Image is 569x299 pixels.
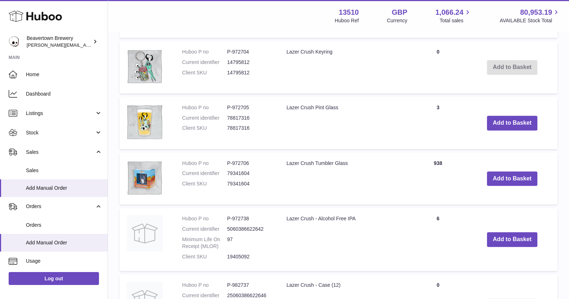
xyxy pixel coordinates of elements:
span: Sales [26,167,102,174]
td: Lazer Crush Tumbler Glass [279,153,409,205]
dt: Huboo P no [182,104,227,111]
div: Currency [387,17,407,24]
img: Lazer Crush Pint Glass [127,104,163,140]
dd: 5060386622642 [227,226,272,233]
button: Add to Basket [487,116,537,130]
td: Lazer Crush Keyring [279,41,409,93]
dd: 25060386622646 [227,292,272,299]
dd: 79341604 [227,180,272,187]
span: Add Manual Order [26,239,102,246]
td: 3 [409,97,467,149]
span: [PERSON_NAME][EMAIL_ADDRESS][PERSON_NAME][DOMAIN_NAME] [27,42,183,48]
dt: Current identifier [182,292,227,299]
a: 80,953.19 AVAILABLE Stock Total [500,8,560,24]
dd: P-982737 [227,282,272,289]
span: 80,953.19 [520,8,552,17]
dt: Current identifier [182,170,227,177]
strong: 13510 [339,8,359,17]
dd: 14795812 [227,69,272,76]
dt: Huboo P no [182,160,227,167]
strong: GBP [392,8,407,17]
span: 1,066.24 [435,8,464,17]
span: Dashboard [26,91,102,97]
span: Stock [26,129,95,136]
a: 1,066.24 Total sales [435,8,472,24]
dd: 78817316 [227,115,272,121]
td: 6 [409,208,467,271]
dd: 14795812 [227,59,272,66]
dd: P-972704 [227,49,272,55]
span: Total sales [439,17,471,24]
dt: Current identifier [182,115,227,121]
button: Add to Basket [487,171,537,186]
dt: Current identifier [182,226,227,233]
div: Huboo Ref [335,17,359,24]
button: Add to Basket [487,232,537,247]
dt: Client SKU [182,253,227,260]
a: Log out [9,272,99,285]
dt: Minimum Life On Receipt (MLOR) [182,236,227,250]
dt: Huboo P no [182,215,227,222]
td: Lazer Crush - Alcohol Free IPA [279,208,409,271]
dd: 78817316 [227,125,272,132]
dt: Client SKU [182,69,227,76]
span: Orders [26,222,102,229]
div: Beavertown Brewery [27,35,91,49]
td: Lazer Crush Pint Glass [279,97,409,149]
span: Listings [26,110,95,117]
img: Lazer Crush Tumbler Glass [127,160,163,196]
td: 0 [409,41,467,93]
dd: P-972706 [227,160,272,167]
dd: P-972738 [227,215,272,222]
td: 938 [409,153,467,205]
span: Orders [26,203,95,210]
dd: P-972705 [227,104,272,111]
dt: Huboo P no [182,49,227,55]
dt: Current identifier [182,59,227,66]
img: Lazer Crush - Alcohol Free IPA [127,215,163,251]
img: richard.gilbert-cross@beavertownbrewery.co.uk [9,36,19,47]
span: Add Manual Order [26,185,102,192]
dt: Client SKU [182,180,227,187]
span: Home [26,71,102,78]
span: AVAILABLE Stock Total [500,17,560,24]
span: Usage [26,258,102,264]
dt: Client SKU [182,125,227,132]
span: Sales [26,149,95,156]
dt: Huboo P no [182,282,227,289]
img: Lazer Crush Keyring [127,49,163,84]
dd: 19405092 [227,253,272,260]
dd: 79341604 [227,170,272,177]
dd: 97 [227,236,272,250]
